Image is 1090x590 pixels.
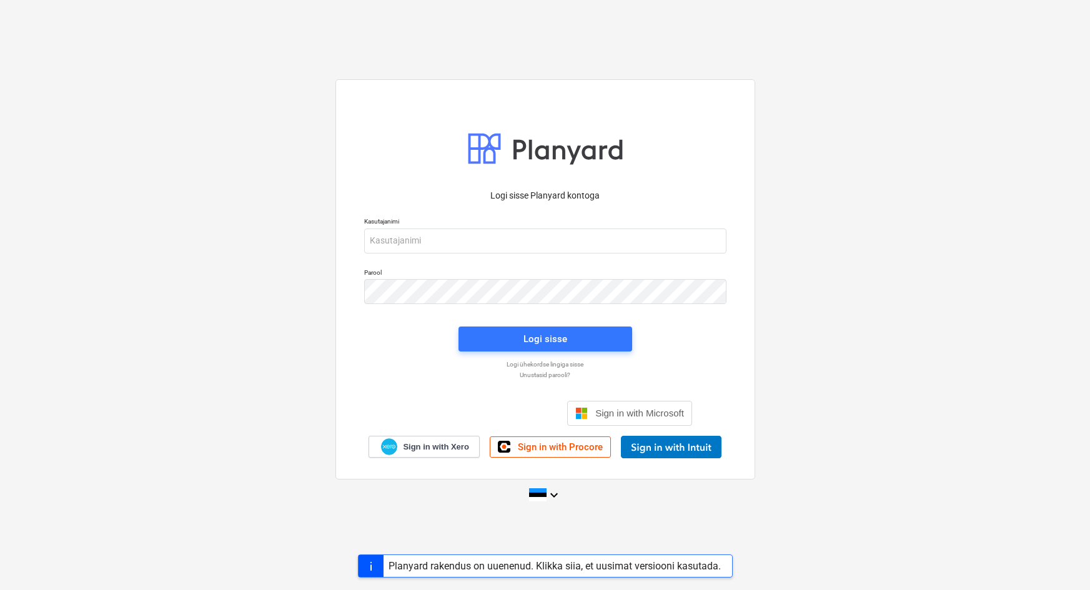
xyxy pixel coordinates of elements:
[490,436,611,458] a: Sign in with Procore
[518,441,603,453] span: Sign in with Procore
[595,408,684,418] span: Sign in with Microsoft
[547,488,562,503] i: keyboard_arrow_down
[575,407,588,420] img: Microsoft logo
[523,331,567,347] div: Logi sisse
[403,441,468,453] span: Sign in with Xero
[364,189,726,202] p: Logi sisse Planyard kontoga
[364,229,726,253] input: Kasutajanimi
[364,217,726,228] p: Kasutajanimi
[358,371,733,379] a: Unustasid parooli?
[392,400,563,427] iframe: Sisselogimine Google'i nupu abil
[358,360,733,368] a: Logi ühekordse lingiga sisse
[389,560,721,572] div: Planyard rakendus on uuenenud. Klikka siia, et uusimat versiooni kasutada.
[381,438,397,455] img: Xero logo
[458,327,632,352] button: Logi sisse
[364,268,726,279] p: Parool
[369,436,480,458] a: Sign in with Xero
